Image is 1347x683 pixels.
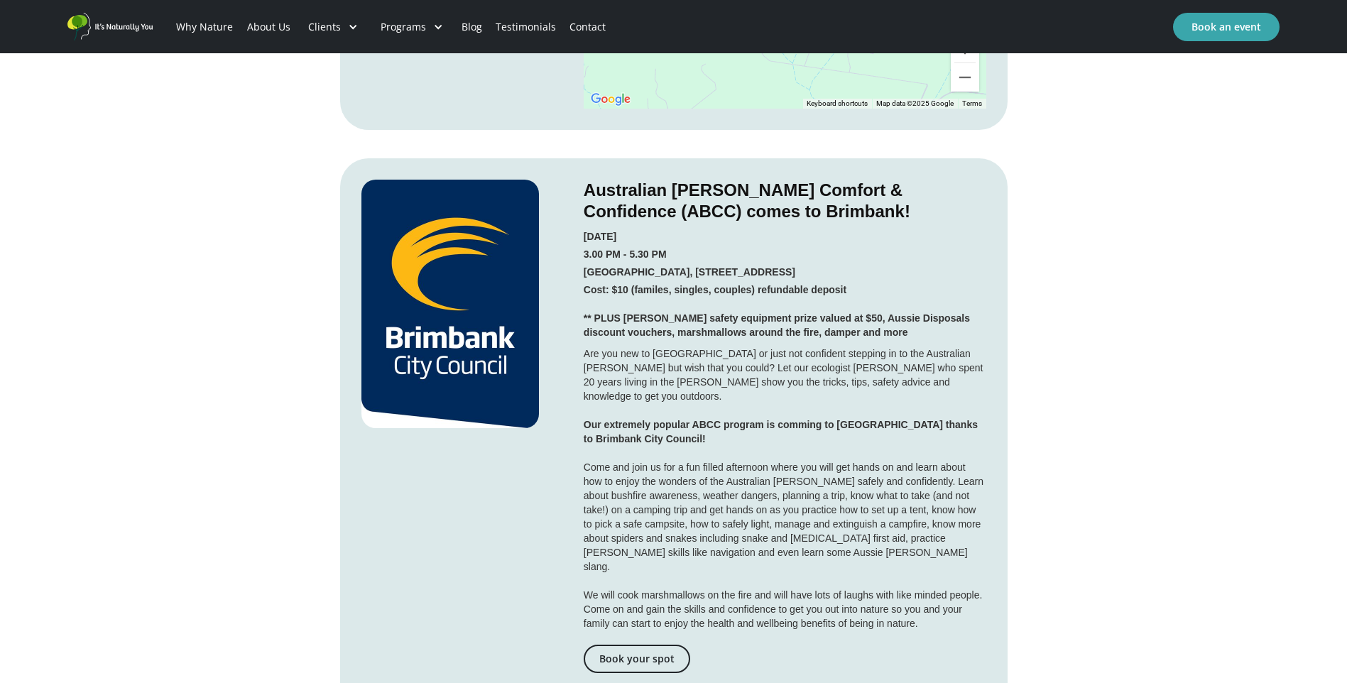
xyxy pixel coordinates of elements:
[807,99,868,109] button: Keyboard shortcuts
[584,180,986,222] h3: Australian [PERSON_NAME] Comfort & Confidence (ABCC) comes to Brimbank!
[584,283,986,339] h5: Cost: $10 (familes, singles, couples) refundable deposit ‍
[876,99,954,107] span: Map data ©2025 Google
[584,419,978,444] strong: Our extremely popular ABCC program is comming to [GEOGRAPHIC_DATA] thanks to Brimbank City Council!
[563,3,613,51] a: Contact
[170,3,240,51] a: Why Nature
[962,99,982,107] a: Terms (opens in new tab)
[297,3,369,51] div: Clients
[584,645,690,673] a: Book your spot
[584,346,986,630] div: Are you new to [GEOGRAPHIC_DATA] or just not confident stepping in to the Australian [PERSON_NAME...
[240,3,297,51] a: About Us
[587,90,634,109] img: Google
[308,20,341,34] div: Clients
[381,20,426,34] div: Programs
[454,3,489,51] a: Blog
[489,3,562,51] a: Testimonials
[67,13,153,40] a: home
[369,3,454,51] div: Programs
[951,63,979,92] button: Zoom out
[1173,13,1280,41] a: Book an event
[584,266,795,278] strong: [GEOGRAPHIC_DATA], [STREET_ADDRESS]
[584,312,970,338] strong: ** PLUS [PERSON_NAME] safety equipment prize valued at $50, Aussie Disposals discount vouchers, m...
[584,229,616,244] h5: [DATE]
[584,247,667,261] h5: 3.00 PM - 5.30 PM
[587,90,634,109] a: Open this area in Google Maps (opens a new window)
